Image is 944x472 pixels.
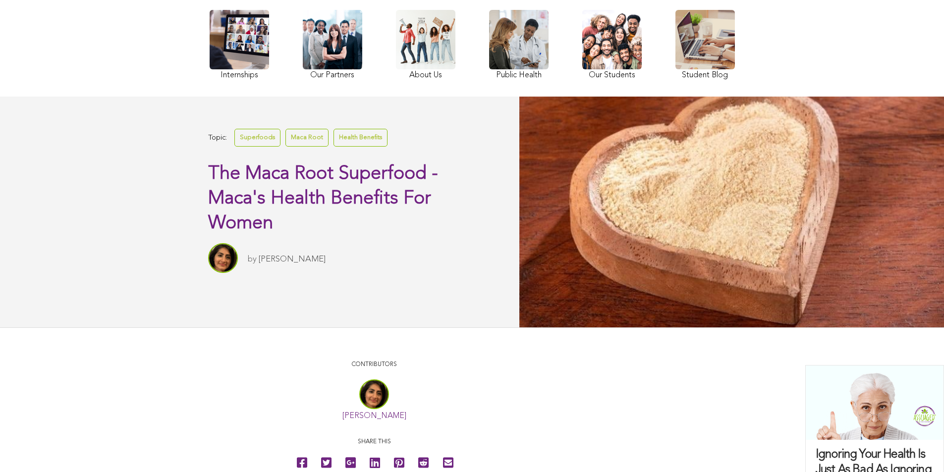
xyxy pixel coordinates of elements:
[208,243,238,273] img: Sitara Darvish
[208,164,438,233] span: The Maca Root Superfood - Maca's Health Benefits For Women
[208,131,227,145] span: Topic:
[248,255,257,263] span: by
[285,129,329,146] a: Maca Root
[213,437,535,447] p: Share this
[213,360,535,369] p: CONTRIBUTORS
[342,412,406,420] a: [PERSON_NAME]
[894,424,944,472] iframe: Chat Widget
[259,255,326,263] a: [PERSON_NAME]
[333,129,388,146] a: Health Benefits
[234,129,280,146] a: Superfoods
